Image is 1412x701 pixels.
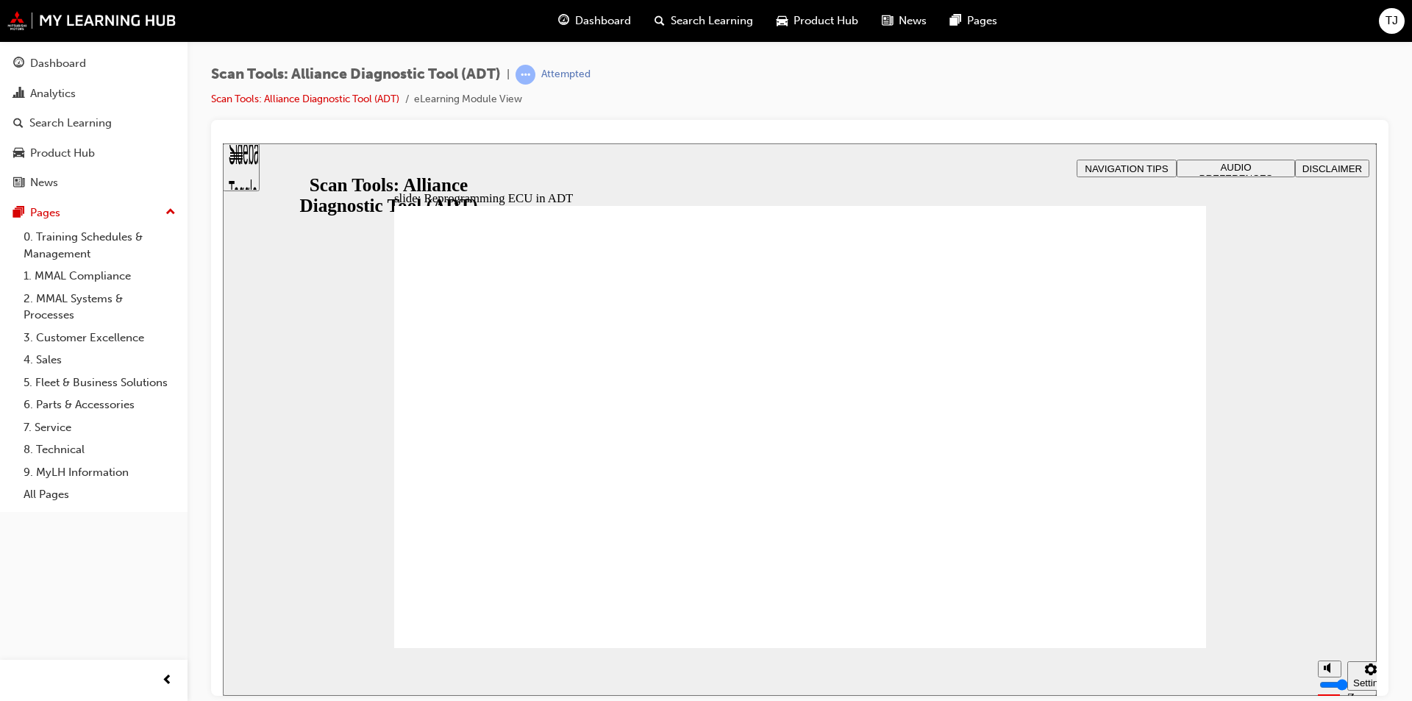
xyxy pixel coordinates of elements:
[1124,518,1172,547] button: Settings
[13,57,24,71] span: guage-icon
[882,12,893,30] span: news-icon
[777,12,788,30] span: car-icon
[6,80,182,107] a: Analytics
[30,174,58,191] div: News
[13,88,24,101] span: chart-icon
[30,55,86,72] div: Dashboard
[1386,13,1398,29] span: TJ
[1097,535,1191,547] input: volume
[13,207,24,220] span: pages-icon
[6,50,182,77] a: Dashboard
[1095,517,1119,534] button: Mute (Ctrl+Alt+M)
[165,203,176,222] span: up-icon
[18,461,182,484] a: 9. MyLH Information
[6,199,182,227] button: Pages
[950,12,961,30] span: pages-icon
[558,12,569,30] span: guage-icon
[655,12,665,30] span: search-icon
[30,85,76,102] div: Analytics
[575,13,631,29] span: Dashboard
[643,6,765,36] a: search-iconSearch Learning
[18,371,182,394] a: 5. Fleet & Business Solutions
[1088,505,1147,552] div: miscellaneous controls
[18,438,182,461] a: 8. Technical
[671,13,753,29] span: Search Learning
[541,68,591,82] div: Attempted
[13,117,24,130] span: search-icon
[18,416,182,439] a: 7. Service
[1080,20,1139,31] span: DISCLAIMER
[507,66,510,83] span: |
[546,6,643,36] a: guage-iconDashboard
[7,11,176,30] img: mmal
[211,66,501,83] span: Scan Tools: Alliance Diagnostic Tool (ADT)
[30,204,60,221] div: Pages
[6,47,182,199] button: DashboardAnalyticsSearch LearningProduct HubNews
[6,169,182,196] a: News
[18,349,182,371] a: 4. Sales
[6,110,182,137] a: Search Learning
[1124,547,1154,591] label: Zoom to fit
[1379,8,1405,34] button: TJ
[794,13,858,29] span: Product Hub
[18,288,182,327] a: 2. MMAL Systems & Processes
[18,394,182,416] a: 6. Parts & Accessories
[977,18,1050,40] span: AUDIO PREFERENCES
[870,6,938,36] a: news-iconNews
[18,226,182,265] a: 0. Training Schedules & Management
[13,177,24,190] span: news-icon
[414,91,522,108] li: eLearning Module View
[18,265,182,288] a: 1. MMAL Compliance
[6,140,182,167] a: Product Hub
[29,115,112,132] div: Search Learning
[1072,16,1147,34] button: DISCLAIMER
[854,16,954,34] button: NAVIGATION TIPS
[765,6,870,36] a: car-iconProduct Hub
[899,13,927,29] span: News
[862,20,945,31] span: NAVIGATION TIPS
[18,483,182,506] a: All Pages
[162,672,173,690] span: prev-icon
[18,327,182,349] a: 3. Customer Excellence
[1130,534,1166,545] div: Settings
[30,145,95,162] div: Product Hub
[13,147,24,160] span: car-icon
[516,65,535,85] span: learningRecordVerb_ATTEMPT-icon
[938,6,1009,36] a: pages-iconPages
[967,13,997,29] span: Pages
[954,16,1072,34] button: AUDIO PREFERENCES
[211,93,399,105] a: Scan Tools: Alliance Diagnostic Tool (ADT)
